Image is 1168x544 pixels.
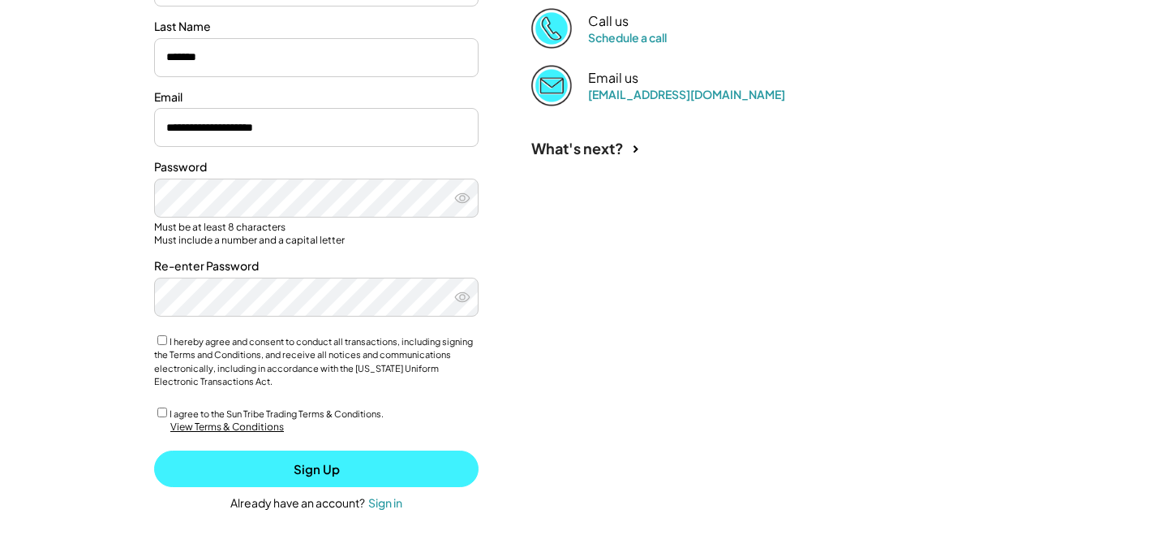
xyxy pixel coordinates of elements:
div: View Terms & Conditions [170,421,284,434]
div: Email us [588,70,638,87]
div: What's next? [531,139,624,158]
div: Sign in [368,495,402,510]
div: Already have an account? [230,495,365,512]
div: Call us [588,13,629,30]
a: [EMAIL_ADDRESS][DOMAIN_NAME] [588,87,785,101]
img: Phone%20copy%403x.png [531,8,572,49]
div: Last Name [154,19,479,35]
div: Re-enter Password [154,258,479,274]
div: Must be at least 8 characters Must include a number and a capital letter [154,221,479,246]
div: Email [154,89,479,106]
img: Email%202%403x.png [531,65,572,106]
div: Password [154,159,479,175]
a: Schedule a call [588,30,667,45]
button: Sign Up [154,451,479,487]
label: I agree to the Sun Tribe Trading Terms & Conditions. [170,408,384,419]
label: I hereby agree and consent to conduct all transactions, including signing the Terms and Condition... [154,336,473,387]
